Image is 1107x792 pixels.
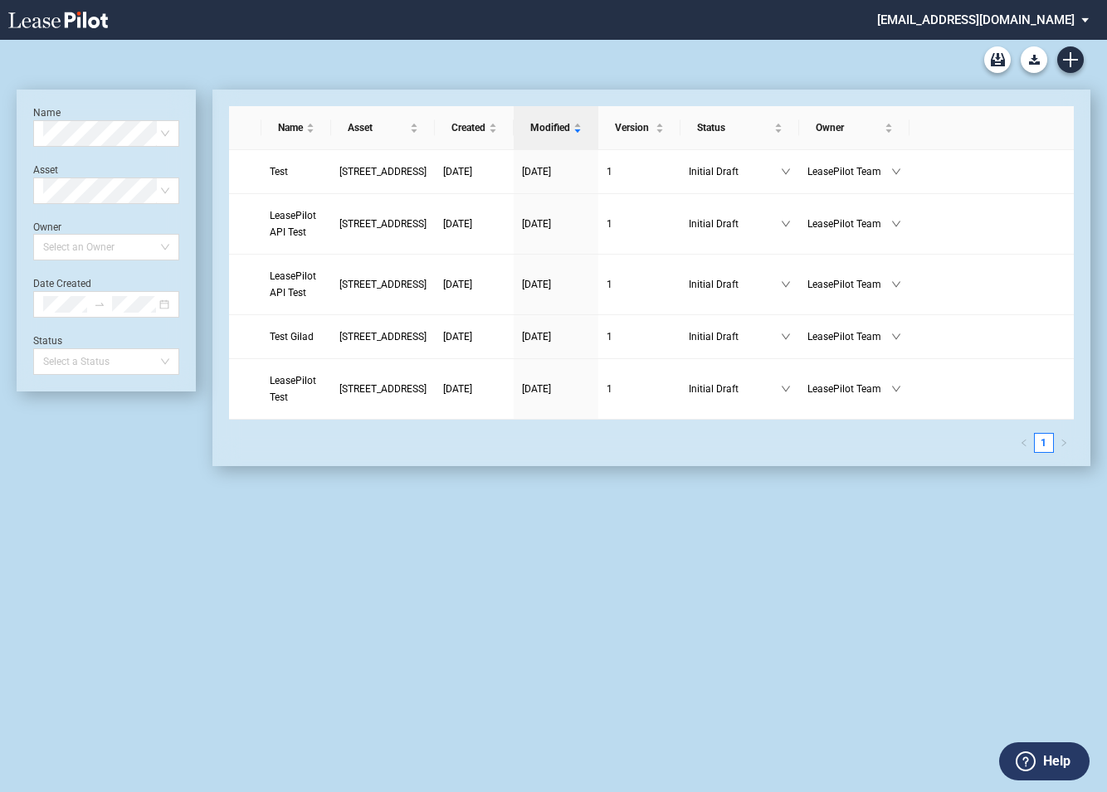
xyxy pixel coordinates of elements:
span: [DATE] [443,279,472,290]
a: Test Gilad [270,328,323,345]
span: Initial Draft [689,216,781,232]
a: [STREET_ADDRESS] [339,381,427,397]
span: LeasePilot Team [807,381,891,397]
span: 1 [607,279,612,290]
button: right [1054,433,1074,453]
span: [DATE] [522,383,551,395]
a: 1 [607,381,672,397]
a: [DATE] [522,381,590,397]
button: Help [999,742,1090,780]
span: LeasePilot API Test [270,270,316,299]
li: Next Page [1054,433,1074,453]
span: LeasePilot API Test [270,210,316,238]
button: left [1014,433,1034,453]
span: swap-right [94,299,105,310]
th: Name [261,106,331,150]
th: Owner [799,106,909,150]
a: [DATE] [443,163,505,180]
span: 109 State Street [339,331,427,343]
span: Modified [530,119,570,136]
span: [DATE] [443,166,472,177]
span: LeasePilot Team [807,216,891,232]
span: down [781,167,791,177]
span: [DATE] [522,166,551,177]
span: [DATE] [443,331,472,343]
span: Name [278,119,303,136]
a: [STREET_ADDRESS] [339,216,427,232]
span: 1 [607,331,612,343]
span: to [94,299,105,310]
span: 109 State Street [339,166,427,177]
a: LeasePilot API Test [270,268,323,301]
span: down [891,332,901,342]
label: Owner [33,221,61,233]
span: down [891,384,901,394]
span: down [781,332,791,342]
span: LeasePilot Team [807,276,891,293]
label: Date Created [33,278,91,289]
span: LeasePilot Team [807,163,891,180]
th: Version [598,106,680,150]
span: down [891,167,901,177]
a: LeasePilot API Test [270,207,323,241]
label: Help [1043,751,1070,772]
a: [DATE] [443,381,505,397]
th: Modified [514,106,598,150]
a: [DATE] [522,276,590,293]
span: 109 State Street [339,383,427,395]
span: Version [615,119,652,136]
li: 1 [1034,433,1054,453]
a: 1 [607,163,672,180]
a: Archive [984,46,1011,73]
span: down [781,219,791,229]
span: [DATE] [522,279,551,290]
label: Asset [33,164,58,176]
th: Status [680,106,799,150]
span: 109 State Street [339,218,427,230]
span: Initial Draft [689,381,781,397]
span: Test Gilad [270,331,314,343]
th: Asset [331,106,435,150]
span: Asset [348,119,407,136]
a: Test [270,163,323,180]
a: [DATE] [443,328,505,345]
span: Created [451,119,485,136]
a: [DATE] [522,216,590,232]
a: 1 [1035,434,1053,452]
span: [DATE] [522,218,551,230]
span: Initial Draft [689,163,781,180]
span: 1 [607,383,612,395]
a: [STREET_ADDRESS] [339,328,427,345]
span: down [891,219,901,229]
a: 1 [607,328,672,345]
a: [DATE] [443,216,505,232]
span: down [781,384,791,394]
a: LeasePilot Test [270,372,323,406]
span: left [1020,439,1028,447]
a: [DATE] [522,328,590,345]
span: LeasePilot Test [270,375,316,403]
label: Name [33,107,61,119]
span: right [1060,439,1068,447]
a: [STREET_ADDRESS] [339,163,427,180]
span: 1 [607,218,612,230]
span: 109 State Street [339,279,427,290]
span: 1 [607,166,612,177]
span: [DATE] [443,383,472,395]
span: Initial Draft [689,276,781,293]
a: 1 [607,276,672,293]
a: [DATE] [522,163,590,180]
a: [STREET_ADDRESS] [339,276,427,293]
a: 1 [607,216,672,232]
span: [DATE] [443,218,472,230]
span: down [781,279,791,289]
th: Created [435,106,514,150]
span: down [891,279,901,289]
span: Owner [816,119,881,136]
label: Status [33,335,62,347]
span: LeasePilot Team [807,328,891,345]
span: Initial Draft [689,328,781,345]
a: Download Blank Form [1021,46,1047,73]
span: [DATE] [522,331,551,343]
li: Previous Page [1014,433,1034,453]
